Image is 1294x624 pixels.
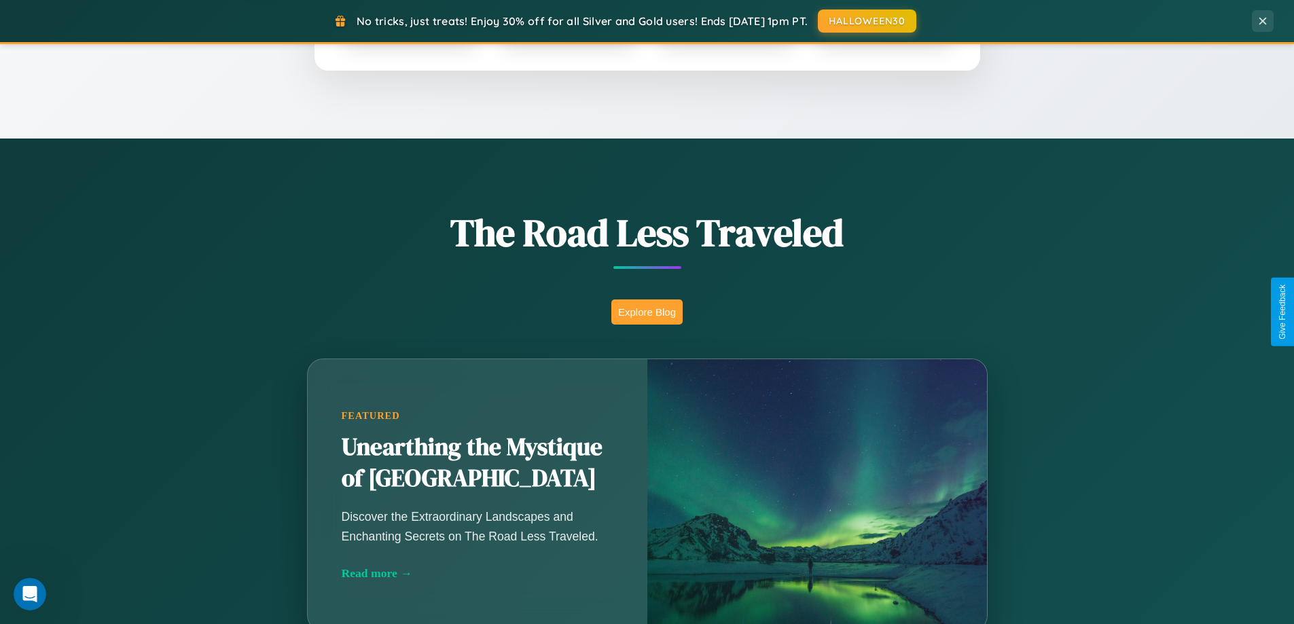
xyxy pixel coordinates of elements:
button: HALLOWEEN30 [818,10,916,33]
div: Featured [342,410,613,422]
h1: The Road Less Traveled [240,206,1055,259]
p: Discover the Extraordinary Landscapes and Enchanting Secrets on The Road Less Traveled. [342,507,613,545]
button: Explore Blog [611,299,683,325]
h2: Unearthing the Mystique of [GEOGRAPHIC_DATA] [342,432,613,494]
iframe: Intercom live chat [14,578,46,610]
span: No tricks, just treats! Enjoy 30% off for all Silver and Gold users! Ends [DATE] 1pm PT. [357,14,808,28]
div: Read more → [342,566,613,581]
div: Give Feedback [1278,285,1287,339]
